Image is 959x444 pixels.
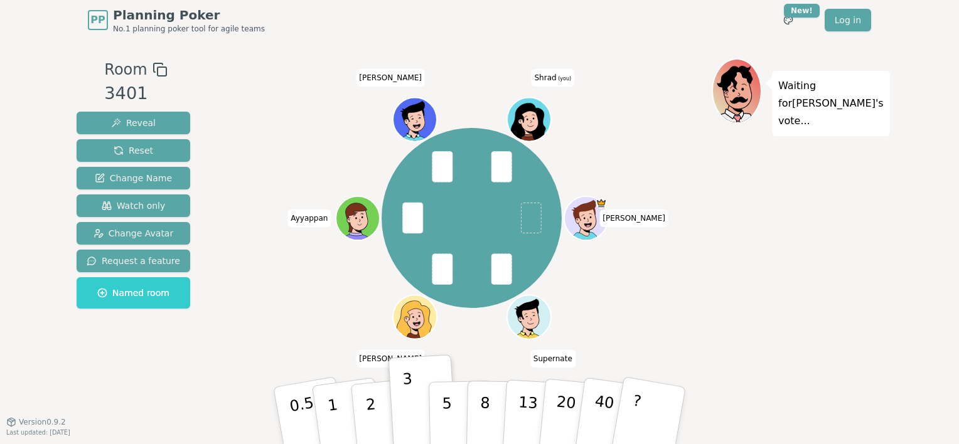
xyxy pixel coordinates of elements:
[113,24,265,34] span: No.1 planning poker tool for agile teams
[531,69,574,87] span: Click to change your name
[77,277,190,309] button: Named room
[94,227,174,240] span: Change Avatar
[97,287,169,299] span: Named room
[6,417,66,427] button: Version0.9.2
[95,172,172,184] span: Change Name
[113,6,265,24] span: Planning Poker
[777,9,800,31] button: New!
[402,370,416,438] p: 3
[6,429,70,436] span: Last updated: [DATE]
[111,117,156,129] span: Reveal
[508,98,550,140] button: Click to change your avatar
[102,199,166,212] span: Watch only
[88,6,265,34] a: PPPlanning PokerNo.1 planning poker tool for agile teams
[19,417,66,427] span: Version 0.9.2
[114,144,153,157] span: Reset
[778,77,884,130] p: Waiting for [PERSON_NAME] 's vote...
[356,350,425,367] span: Click to change your name
[77,194,190,217] button: Watch only
[77,222,190,245] button: Change Avatar
[90,13,105,28] span: PP
[77,112,190,134] button: Reveal
[287,209,331,227] span: Click to change your name
[599,209,668,227] span: Click to change your name
[596,198,607,209] span: Dave is the host
[557,76,572,82] span: (you)
[784,4,820,18] div: New!
[530,350,576,367] span: Click to change your name
[104,81,167,107] div: 3401
[77,167,190,189] button: Change Name
[356,69,425,87] span: Click to change your name
[87,255,180,267] span: Request a feature
[825,9,871,31] a: Log in
[104,58,147,81] span: Room
[77,139,190,162] button: Reset
[77,250,190,272] button: Request a feature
